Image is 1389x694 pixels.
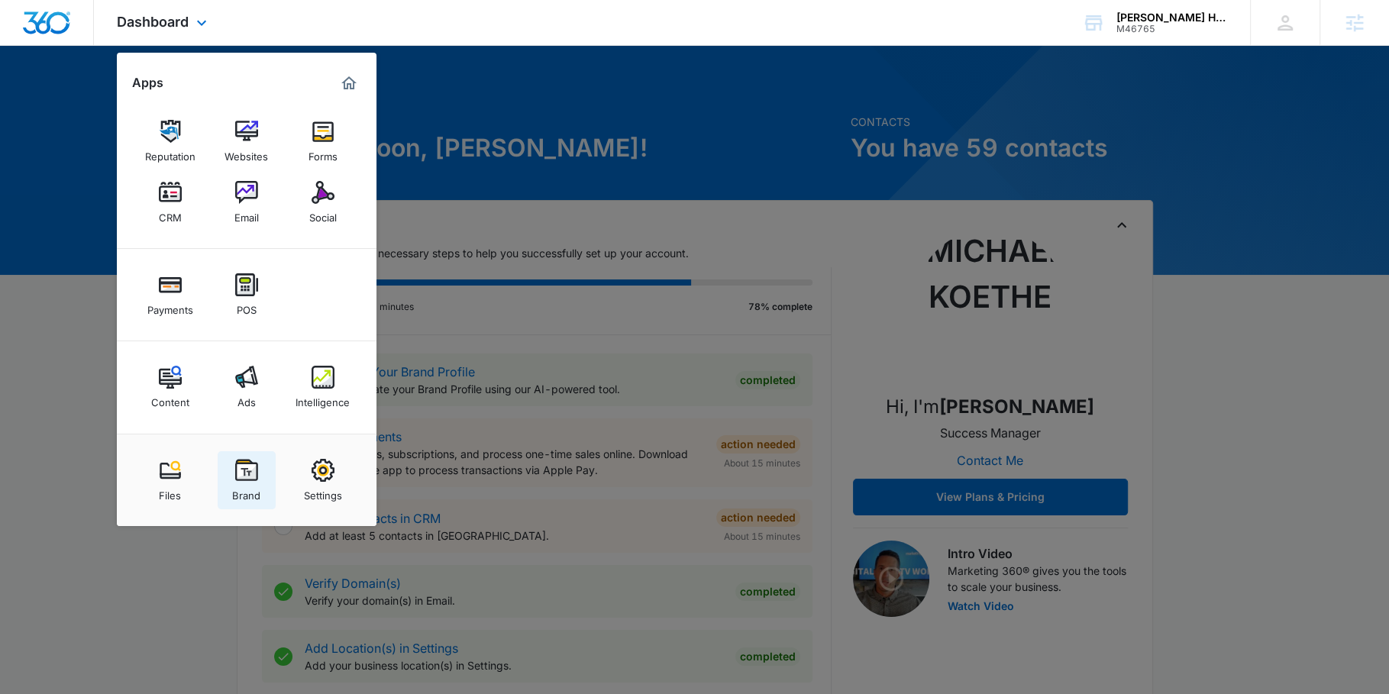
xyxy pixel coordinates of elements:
img: tab_keywords_by_traffic_grey.svg [152,89,164,101]
img: website_grey.svg [24,40,37,52]
img: logo_orange.svg [24,24,37,37]
div: Reputation [145,143,195,163]
div: v 4.0.25 [43,24,75,37]
div: Settings [304,482,342,502]
div: Domain: [DOMAIN_NAME] [40,40,168,52]
a: Ads [218,358,276,416]
div: CRM [159,204,182,224]
a: Files [141,451,199,509]
a: Reputation [141,112,199,170]
a: Forms [294,112,352,170]
div: Brand [232,482,260,502]
h2: Apps [132,76,163,90]
a: CRM [141,173,199,231]
div: Keywords by Traffic [169,90,257,100]
a: Content [141,358,199,416]
div: Intelligence [296,389,350,408]
a: Social [294,173,352,231]
div: Content [151,389,189,408]
div: Websites [225,143,268,163]
span: Dashboard [117,14,189,30]
img: tab_domain_overview_orange.svg [41,89,53,101]
a: Websites [218,112,276,170]
a: Payments [141,266,199,324]
div: account id [1116,24,1228,34]
div: Domain Overview [58,90,137,100]
div: Forms [308,143,338,163]
a: Settings [294,451,352,509]
div: POS [237,296,257,316]
a: Intelligence [294,358,352,416]
a: POS [218,266,276,324]
div: Ads [237,389,256,408]
a: Email [218,173,276,231]
div: Payments [147,296,193,316]
div: Email [234,204,259,224]
a: Brand [218,451,276,509]
div: account name [1116,11,1228,24]
div: Files [159,482,181,502]
a: Marketing 360® Dashboard [337,71,361,95]
div: Social [309,204,337,224]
